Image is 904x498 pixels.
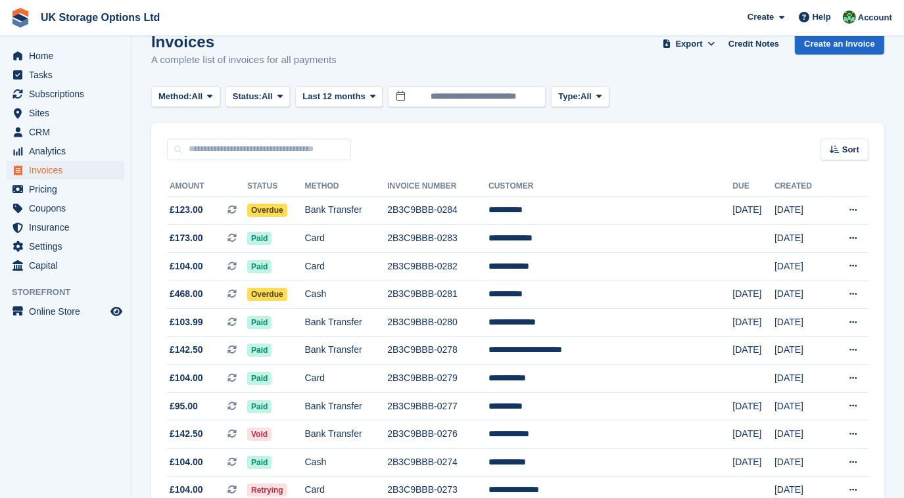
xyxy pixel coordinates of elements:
[813,11,831,24] span: Help
[733,392,775,420] td: [DATE]
[774,176,828,197] th: Created
[167,176,247,197] th: Amount
[387,176,488,197] th: Invoice Number
[305,252,388,281] td: Card
[7,47,124,65] a: menu
[247,316,272,329] span: Paid
[305,225,388,253] td: Card
[774,281,828,309] td: [DATE]
[170,343,203,357] span: £142.50
[305,420,388,449] td: Bank Transfer
[7,302,124,321] a: menu
[305,281,388,309] td: Cash
[660,33,718,55] button: Export
[29,85,108,103] span: Subscriptions
[733,449,775,477] td: [DATE]
[29,199,108,217] span: Coupons
[843,11,856,24] img: Andrew Smith
[29,47,108,65] span: Home
[723,33,784,55] a: Credit Notes
[170,483,203,497] span: £104.00
[387,365,488,393] td: 2B3C9BBB-0279
[7,180,124,198] a: menu
[7,256,124,275] a: menu
[7,161,124,179] a: menu
[795,33,884,55] a: Create an Invoice
[774,449,828,477] td: [DATE]
[581,90,592,103] span: All
[774,196,828,225] td: [DATE]
[295,86,383,108] button: Last 12 months
[387,392,488,420] td: 2B3C9BBB-0277
[387,309,488,337] td: 2B3C9BBB-0280
[29,66,108,84] span: Tasks
[247,260,272,273] span: Paid
[387,449,488,477] td: 2B3C9BBB-0274
[842,143,859,156] span: Sort
[170,203,203,217] span: £123.00
[551,86,609,108] button: Type: All
[247,204,287,217] span: Overdue
[11,8,30,28] img: stora-icon-8386f47178a22dfd0bd8f6a31ec36ba5ce8667c1dd55bd0f319d3a0aa187defe.svg
[151,33,337,51] h1: Invoices
[151,53,337,68] p: A complete list of invoices for all payments
[387,336,488,365] td: 2B3C9BBB-0278
[733,309,775,337] td: [DATE]
[247,232,272,245] span: Paid
[7,66,124,84] a: menu
[387,196,488,225] td: 2B3C9BBB-0284
[29,256,108,275] span: Capital
[170,399,198,413] span: £95.00
[170,287,203,301] span: £468.00
[247,456,272,469] span: Paid
[7,104,124,122] a: menu
[170,315,203,329] span: £103.99
[774,420,828,449] td: [DATE]
[247,428,272,441] span: Void
[733,420,775,449] td: [DATE]
[774,392,828,420] td: [DATE]
[733,336,775,365] td: [DATE]
[733,281,775,309] td: [DATE]
[170,371,203,385] span: £104.00
[12,286,131,299] span: Storefront
[488,176,732,197] th: Customer
[305,309,388,337] td: Bank Transfer
[774,365,828,393] td: [DATE]
[36,7,165,28] a: UK Storage Options Ltd
[29,237,108,256] span: Settings
[29,142,108,160] span: Analytics
[192,90,203,103] span: All
[247,288,287,301] span: Overdue
[305,196,388,225] td: Bank Transfer
[774,225,828,253] td: [DATE]
[29,123,108,141] span: CRM
[748,11,774,24] span: Create
[7,237,124,256] a: menu
[774,252,828,281] td: [DATE]
[305,392,388,420] td: Bank Transfer
[387,281,488,309] td: 2B3C9BBB-0281
[158,90,192,103] span: Method:
[170,455,203,469] span: £104.00
[29,180,108,198] span: Pricing
[247,344,272,357] span: Paid
[233,90,262,103] span: Status:
[305,449,388,477] td: Cash
[247,484,287,497] span: Retrying
[7,123,124,141] a: menu
[247,176,305,197] th: Status
[170,427,203,441] span: £142.50
[7,218,124,237] a: menu
[29,218,108,237] span: Insurance
[302,90,365,103] span: Last 12 months
[733,196,775,225] td: [DATE]
[29,302,108,321] span: Online Store
[305,176,388,197] th: Method
[774,309,828,337] td: [DATE]
[29,161,108,179] span: Invoices
[305,365,388,393] td: Card
[262,90,273,103] span: All
[170,260,203,273] span: £104.00
[151,86,220,108] button: Method: All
